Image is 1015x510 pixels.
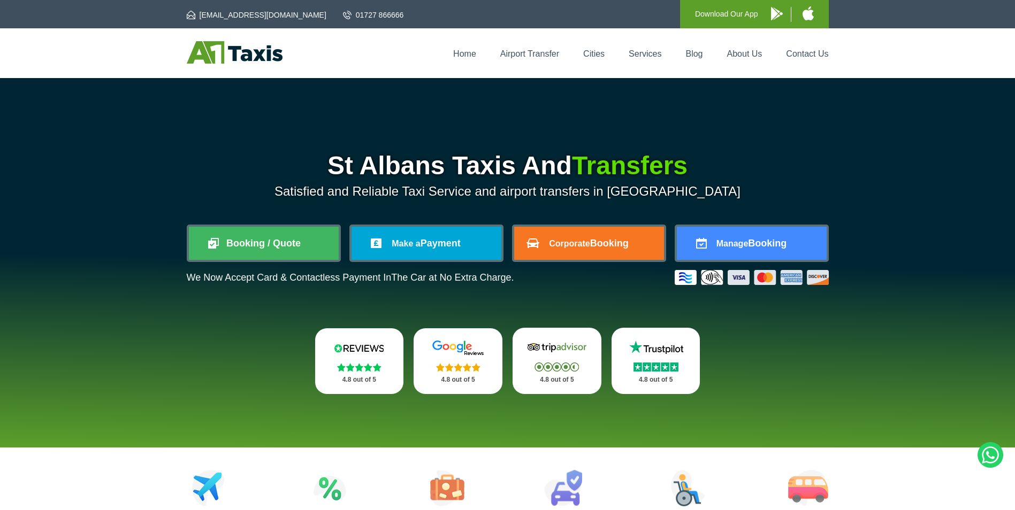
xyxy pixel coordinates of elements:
[629,49,661,58] a: Services
[612,328,700,394] a: Trustpilot Stars 4.8 out of 5
[695,7,758,21] p: Download Our App
[623,373,689,387] p: 4.8 out of 5
[634,362,678,372] img: Stars
[524,373,590,387] p: 4.8 out of 5
[391,272,514,283] span: The Car at No Extra Charge.
[514,227,664,260] a: CorporateBooking
[788,470,828,506] img: Minibus
[187,272,514,283] p: We Now Accept Card & Contactless Payment In
[525,339,589,356] img: Tripadvisor
[513,328,601,394] a: Tripadvisor Stars 4.8 out of 5
[436,363,480,372] img: Stars
[192,470,225,506] img: Airport Transfers
[187,153,829,179] h1: St Albans Taxis And
[453,49,476,58] a: Home
[337,363,381,372] img: Stars
[426,340,490,356] img: Google
[544,470,582,506] img: Car Rental
[414,328,502,394] a: Google Stars 4.8 out of 5
[343,10,404,20] a: 01727 866666
[675,270,829,285] img: Credit And Debit Cards
[352,227,501,260] a: Make aPayment
[771,7,783,20] img: A1 Taxis Android App
[624,339,688,356] img: Trustpilot
[535,362,579,372] img: Stars
[187,41,283,64] img: A1 Taxis St Albans LTD
[392,239,420,248] span: Make a
[315,328,404,394] a: Reviews.io Stars 4.8 out of 5
[677,227,827,260] a: ManageBooking
[549,239,590,248] span: Corporate
[786,49,828,58] a: Contact Us
[671,470,705,506] img: Wheelchair
[500,49,559,58] a: Airport Transfer
[327,373,392,387] p: 4.8 out of 5
[803,6,814,20] img: A1 Taxis iPhone App
[314,470,346,506] img: Attractions
[430,470,464,506] img: Tours
[572,151,688,180] span: Transfers
[425,373,491,387] p: 4.8 out of 5
[187,10,326,20] a: [EMAIL_ADDRESS][DOMAIN_NAME]
[685,49,703,58] a: Blog
[327,340,391,356] img: Reviews.io
[189,227,339,260] a: Booking / Quote
[187,184,829,199] p: Satisfied and Reliable Taxi Service and airport transfers in [GEOGRAPHIC_DATA]
[583,49,605,58] a: Cities
[727,49,762,58] a: About Us
[716,239,749,248] span: Manage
